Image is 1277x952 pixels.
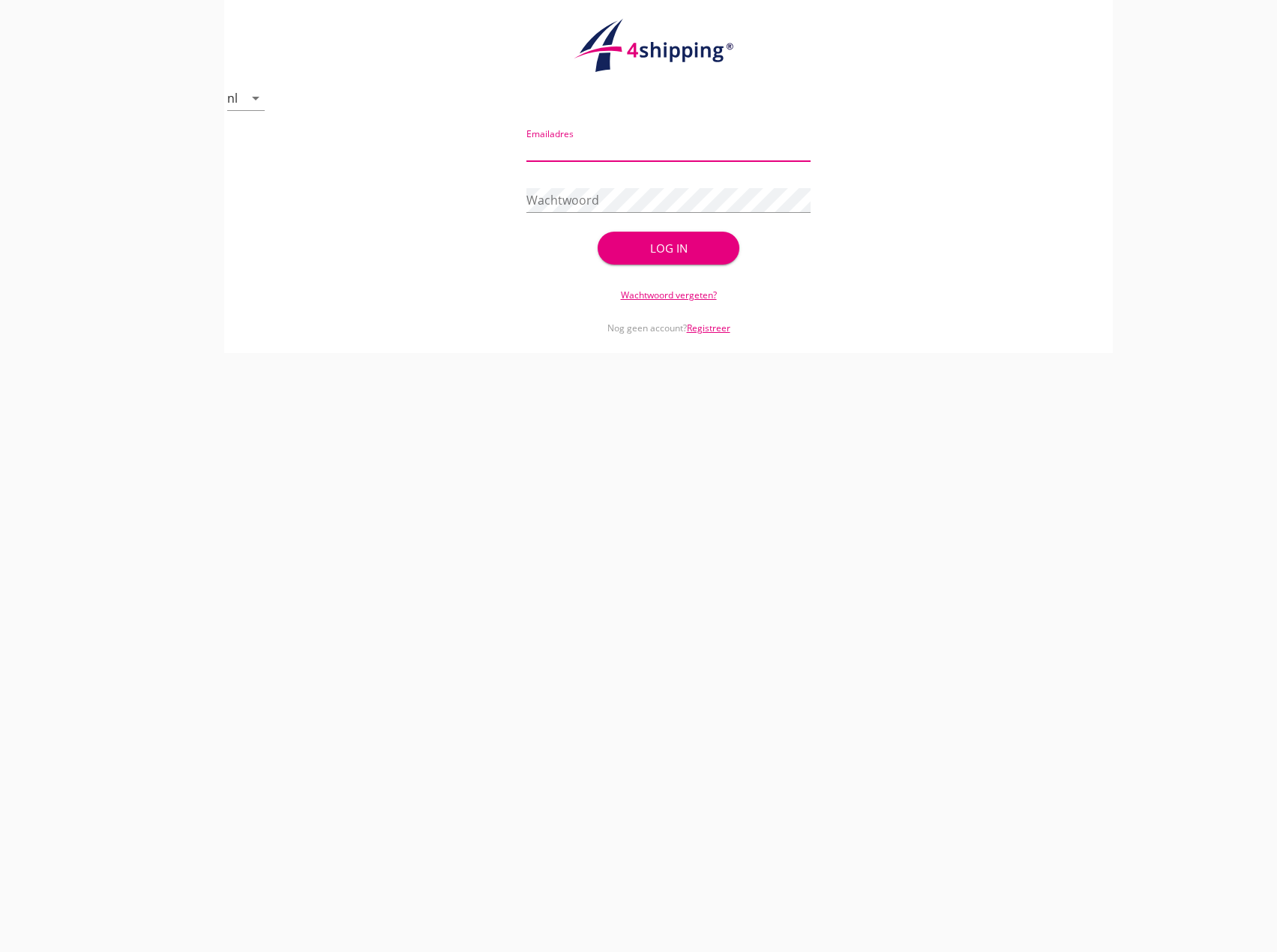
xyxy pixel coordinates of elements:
div: Nog geen account? [526,302,811,335]
div: nl [227,91,238,105]
div: Log in [622,240,716,257]
a: Wachtwoord vergeten? [621,289,717,301]
input: Emailadres [526,137,811,161]
i: arrow_drop_down [247,89,265,107]
a: Registreer [687,322,730,334]
button: Log in [598,232,740,265]
img: logo.1f945f1d.svg [571,18,766,73]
